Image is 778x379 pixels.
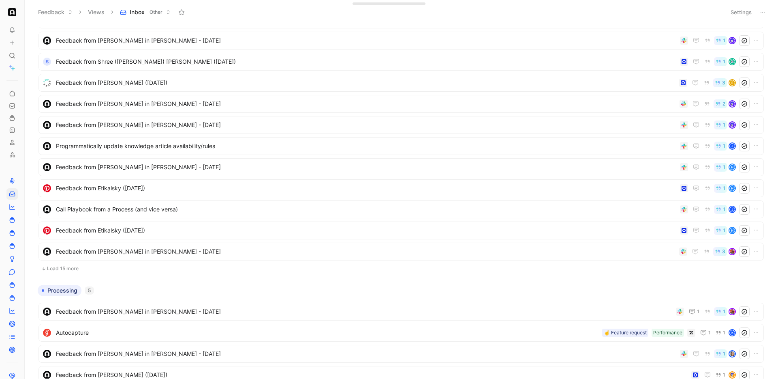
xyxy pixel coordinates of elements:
span: Feedback from [PERSON_NAME] ([DATE]) [56,78,676,88]
span: 1 [723,351,725,356]
button: 3 [713,78,727,87]
span: Feedback from [PERSON_NAME] in [PERSON_NAME] - [DATE] [56,120,677,130]
img: avatar [729,372,735,378]
img: logo [43,371,51,379]
div: J [729,143,735,149]
div: 5 [85,286,94,295]
button: InboxOther [116,6,174,18]
span: 1 [723,207,725,212]
span: 1 [723,38,725,43]
img: avatar [729,309,735,314]
a: logoFeedback from [PERSON_NAME] in [PERSON_NAME] - [DATE]1avatar [38,116,764,134]
a: logoProgrammatically update knowledge article availability/rules1J [38,137,764,155]
button: 1 [714,57,727,66]
button: 2 [714,99,727,108]
span: 1 [723,309,725,314]
span: Programmatically update knowledge article availability/rules [56,141,677,151]
img: logo [43,184,51,192]
span: Feedback from [PERSON_NAME] in [PERSON_NAME] - [DATE] [56,247,676,256]
div: H [729,164,735,170]
span: 2 [722,101,725,106]
img: logo [43,142,51,150]
button: Views [84,6,108,18]
img: logo [43,79,51,87]
img: logo [43,350,51,358]
img: logo [43,226,51,235]
button: 1 [714,226,727,235]
div: H [729,228,735,233]
span: 1 [723,165,725,170]
button: Processing [38,285,81,296]
div: Performance [653,329,682,337]
img: logo [43,121,51,129]
button: 3 [713,247,727,256]
span: Feedback from [PERSON_NAME] in [PERSON_NAME] - [DATE] [56,162,677,172]
span: 3 [722,80,725,85]
a: logoFeedback from [PERSON_NAME] in [PERSON_NAME] - [DATE]1avatar [38,32,764,50]
div: J [729,207,735,212]
img: logo [43,205,51,213]
a: logoCall Playbook from a Process (and vice versa)1J [38,200,764,218]
button: Load 15 more [38,264,764,273]
button: 1 [714,36,727,45]
img: avatar [729,351,735,357]
div: H [729,185,735,191]
span: 1 [723,186,725,191]
span: Autocapture [56,328,599,338]
span: 1 [708,330,711,335]
button: Settings [727,6,755,18]
span: Feedback from [PERSON_NAME] in [PERSON_NAME] - [DATE] [56,307,673,317]
img: avatar [729,122,735,128]
button: 1 [714,142,727,151]
a: logoFeedback from [PERSON_NAME] in [PERSON_NAME] - [DATE]3avatar [38,243,764,261]
button: 1 [714,307,727,316]
span: Feedback from [PERSON_NAME] in [PERSON_NAME] - [DATE] [56,36,677,45]
span: 1 [723,228,725,233]
span: Inbox [130,8,145,16]
img: logo [43,329,51,337]
img: logo [43,163,51,171]
button: 1 [714,349,727,358]
img: avatar [729,38,735,43]
span: 1 [723,144,725,149]
span: Feedback from Etikalsky ([DATE]) [56,183,677,193]
a: logoFeedback from [PERSON_NAME] in [PERSON_NAME] - [DATE]1avatar [38,345,764,363]
img: avatar [729,59,735,65]
div: E [729,80,735,86]
button: 1 [699,328,712,338]
a: logoFeedback from [PERSON_NAME] in [PERSON_NAME] - [DATE]1H [38,158,764,176]
a: logoFeedback from Etikalsky ([DATE])1H [38,179,764,197]
span: Other [150,8,162,16]
img: logo [43,308,51,316]
span: Call Playbook from a Process (and vice versa) [56,205,677,214]
img: Ada [8,8,16,16]
span: 1 [723,373,725,377]
span: Feedback from [PERSON_NAME] in [PERSON_NAME] - [DATE] [56,349,677,359]
span: 1 [697,309,699,314]
span: 1 [723,59,725,64]
button: Ada [6,6,18,18]
button: 1 [687,307,701,317]
span: Processing [47,286,77,295]
span: Feedback from Etikalsky ([DATE]) [56,226,677,235]
button: 1 [714,163,727,172]
a: SFeedback from Shree ([PERSON_NAME]) [PERSON_NAME] ([DATE])1avatar [38,53,764,71]
img: logo [43,248,51,256]
span: Feedback from Shree ([PERSON_NAME]) [PERSON_NAME] ([DATE]) [56,57,677,67]
div: ☝️ Feature request [604,329,647,337]
img: avatar [729,101,735,107]
span: 1 [723,330,725,335]
img: avatar [729,249,735,254]
div: K [729,330,735,336]
button: 1 [714,184,727,193]
a: logoAutocapturePerformance☝️ Feature request11K [38,324,764,342]
a: logoFeedback from [PERSON_NAME] in [PERSON_NAME] - [DATE]2avatar [38,95,764,113]
a: logoFeedback from Etikalsky ([DATE])1H [38,222,764,239]
a: logoFeedback from [PERSON_NAME] ([DATE])3E [38,74,764,92]
button: 1 [714,205,727,214]
button: 1 [714,328,727,337]
button: 1 [714,121,727,129]
span: 3 [722,249,725,254]
img: logo [43,37,51,45]
a: logoFeedback from [PERSON_NAME] in [PERSON_NAME] - [DATE]11avatar [38,303,764,321]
